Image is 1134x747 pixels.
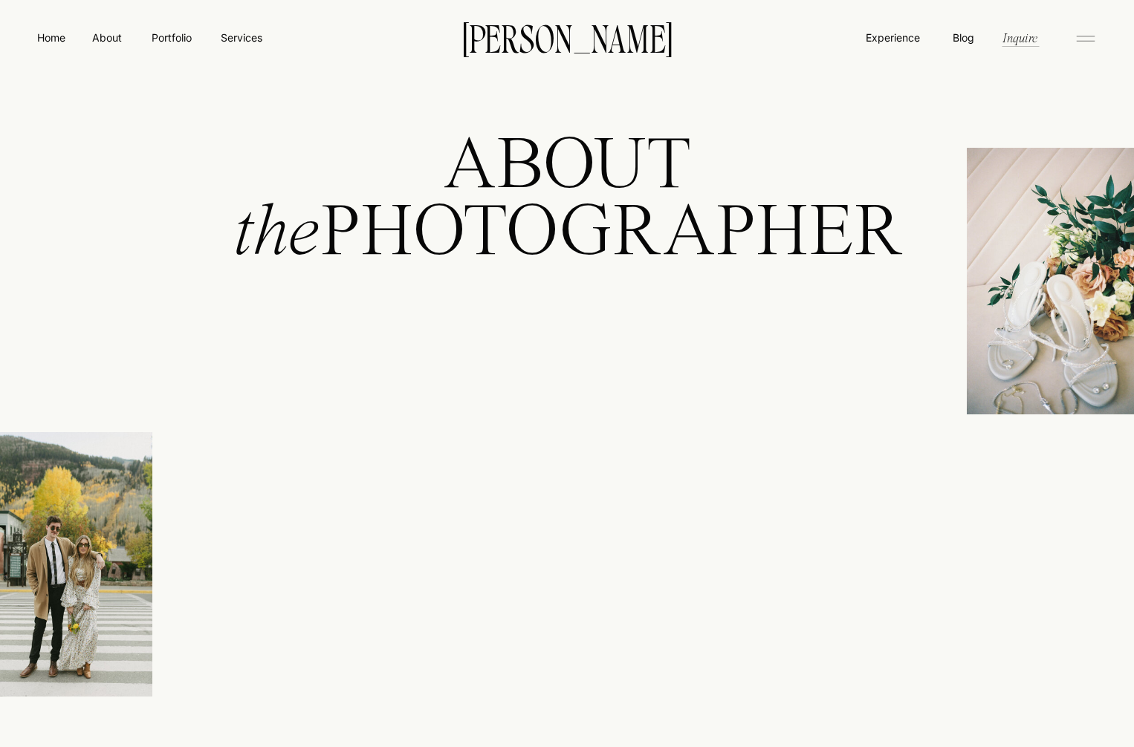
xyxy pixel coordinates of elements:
[186,134,949,289] h1: ABOUT PHOTOGRAPHER
[1001,29,1039,46] a: Inquire
[90,30,123,45] a: About
[864,30,921,45] a: Experience
[439,22,695,53] a: [PERSON_NAME]
[34,30,68,45] a: Home
[949,30,977,45] a: Blog
[145,30,198,45] a: Portfolio
[219,30,263,45] a: Services
[233,198,320,272] i: the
